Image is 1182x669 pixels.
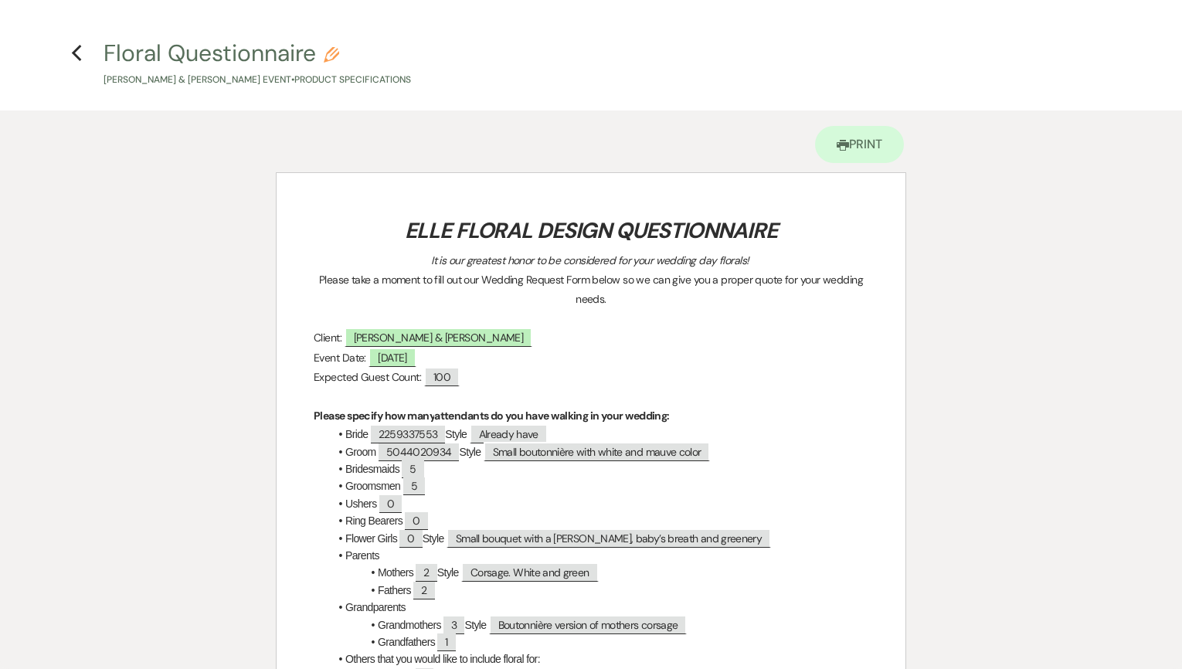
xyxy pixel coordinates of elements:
[104,73,411,87] p: [PERSON_NAME] & [PERSON_NAME] Event • Product Specifications
[379,495,402,513] span: 0
[314,270,868,309] p: Please take a moment to fill out our Wedding Request Form below so we can give you a proper quote...
[329,599,868,616] li: Grandparents
[314,328,868,348] p: Client:
[402,460,423,478] span: 5
[329,582,868,599] li: Fathers
[484,442,711,461] span: Small boutonnière with white and mauve color
[329,547,868,564] li: Parents
[329,616,868,633] li: Grandmothers Style
[329,477,868,494] li: Groomsmen
[329,512,868,529] li: Ring Bearers
[434,409,667,423] strong: attendants do you have walking in your wedding
[329,650,868,667] li: Others that you would like to include floral for:
[437,633,455,651] span: 1
[314,409,434,423] strong: Please specify how many
[431,253,748,267] em: It is our greatest honor to be considered for your wedding day florals!
[314,348,868,368] p: Event Date:
[443,616,464,634] span: 3
[815,126,904,163] a: Print
[461,562,599,582] span: Corsage. White and green
[314,368,868,387] p: Expected Guest Count:
[329,443,868,460] li: Groom Style
[104,42,411,87] button: Floral Questionnaire[PERSON_NAME] & [PERSON_NAME] Event•Product Specifications
[329,564,868,581] li: Mothers Style
[405,216,776,245] em: ELLE FLORAL DESIGN QUESTIONNAIRE
[329,495,868,512] li: Ushers
[416,564,436,582] span: 2
[329,633,868,650] li: Grandfathers
[405,512,427,530] span: 0
[424,367,460,386] span: 100
[329,460,868,477] li: Bridesmaids
[470,424,548,443] span: Already have
[329,426,868,443] li: Bride Style
[667,409,669,423] strong: :
[379,443,460,461] span: 5044020934
[489,615,688,634] span: Boutonnière version of mothers corsage
[413,582,434,599] span: 2
[371,426,446,443] span: 2259337553
[369,348,416,367] span: [DATE]
[329,530,868,547] li: Flower Girls Style
[399,530,422,548] span: 0
[345,328,533,347] span: [PERSON_NAME] & [PERSON_NAME]
[403,477,425,495] span: 5
[447,528,771,548] span: Small bouquet with a [PERSON_NAME], baby’s breath and greenery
